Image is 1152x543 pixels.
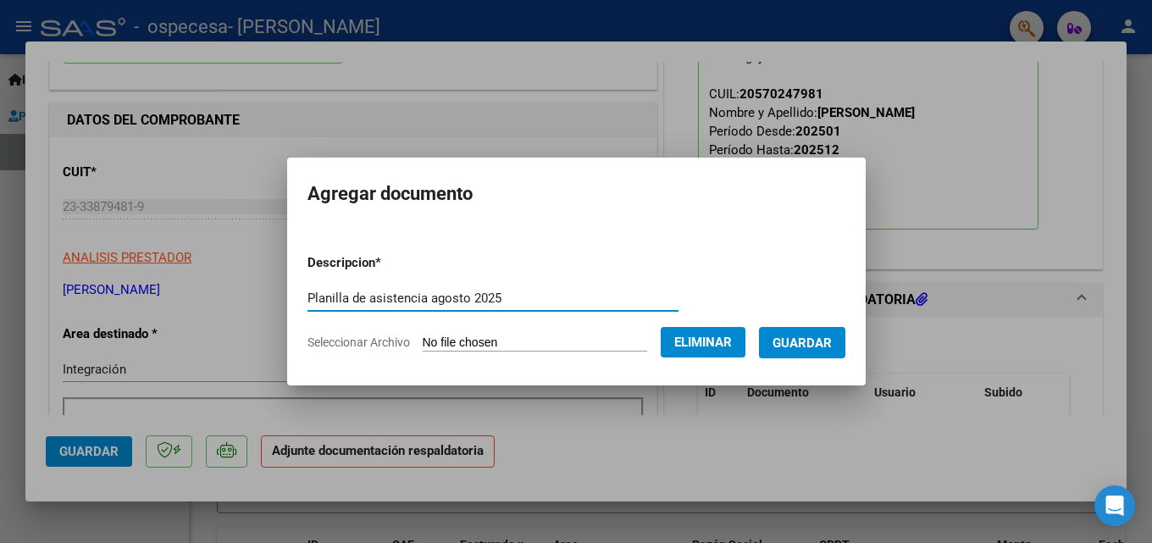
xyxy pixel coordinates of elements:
[307,178,845,210] h2: Agregar documento
[1094,485,1135,526] div: Open Intercom Messenger
[661,327,745,357] button: Eliminar
[674,335,732,350] span: Eliminar
[307,253,469,273] p: Descripcion
[759,327,845,358] button: Guardar
[307,335,410,349] span: Seleccionar Archivo
[773,335,832,351] span: Guardar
